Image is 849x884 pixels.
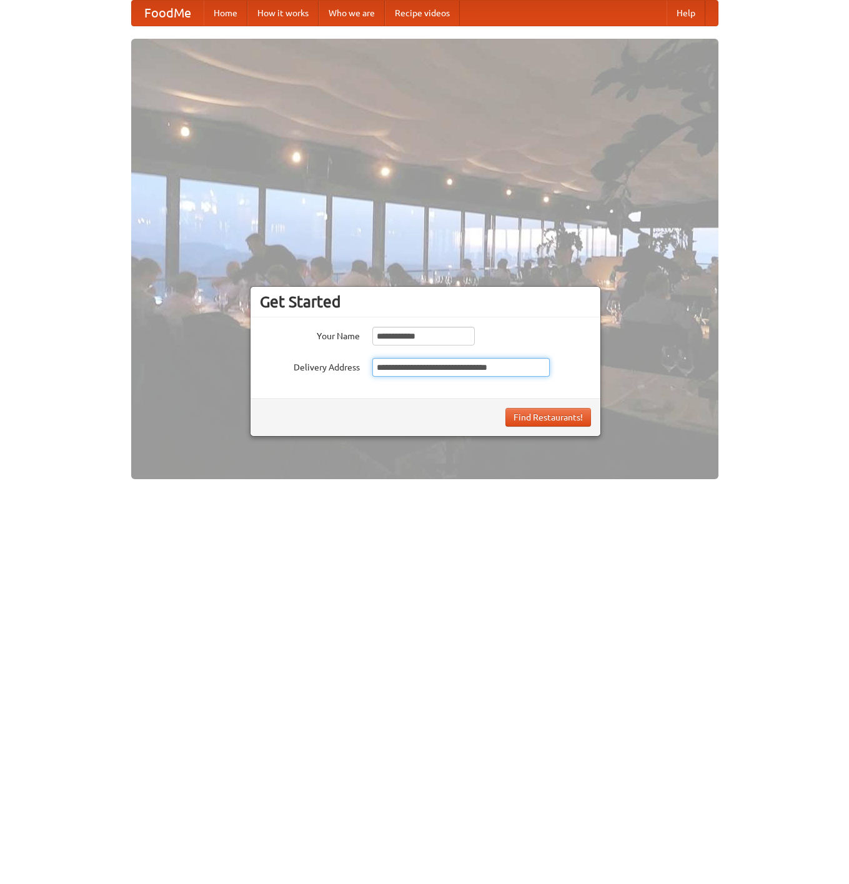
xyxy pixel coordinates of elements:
button: Find Restaurants! [505,408,591,427]
label: Your Name [260,327,360,342]
a: Recipe videos [385,1,460,26]
a: Help [667,1,705,26]
a: Who we are [319,1,385,26]
label: Delivery Address [260,358,360,374]
a: How it works [247,1,319,26]
a: Home [204,1,247,26]
h3: Get Started [260,292,591,311]
a: FoodMe [132,1,204,26]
